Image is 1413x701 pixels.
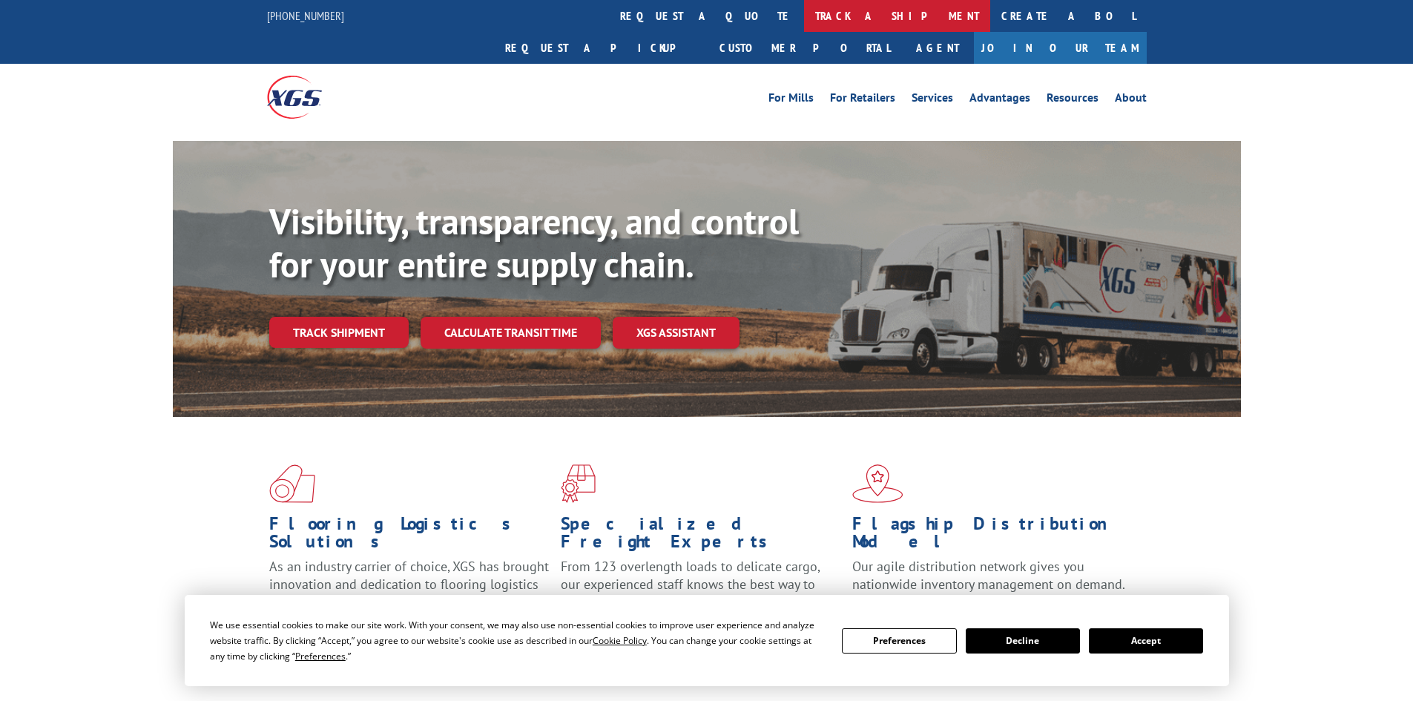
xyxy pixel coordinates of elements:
a: Calculate transit time [421,317,601,349]
b: Visibility, transparency, and control for your entire supply chain. [269,198,799,287]
a: Services [912,92,953,108]
a: Advantages [969,92,1030,108]
h1: Specialized Freight Experts [561,515,841,558]
a: Resources [1047,92,1099,108]
button: Preferences [842,628,956,654]
a: Track shipment [269,317,409,348]
a: Join Our Team [974,32,1147,64]
button: Decline [966,628,1080,654]
div: Cookie Consent Prompt [185,595,1229,686]
span: Cookie Policy [593,634,647,647]
a: Agent [901,32,974,64]
a: For Retailers [830,92,895,108]
img: xgs-icon-flagship-distribution-model-red [852,464,903,503]
h1: Flagship Distribution Model [852,515,1133,558]
img: xgs-icon-total-supply-chain-intelligence-red [269,464,315,503]
a: Customer Portal [708,32,901,64]
div: We use essential cookies to make our site work. With your consent, we may also use non-essential ... [210,617,824,664]
span: Preferences [295,650,346,662]
a: XGS ASSISTANT [613,317,740,349]
span: Our agile distribution network gives you nationwide inventory management on demand. [852,558,1125,593]
a: Request a pickup [494,32,708,64]
a: [PHONE_NUMBER] [267,8,344,23]
span: As an industry carrier of choice, XGS has brought innovation and dedication to flooring logistics... [269,558,549,611]
p: From 123 overlength loads to delicate cargo, our experienced staff knows the best way to move you... [561,558,841,624]
button: Accept [1089,628,1203,654]
a: For Mills [768,92,814,108]
a: About [1115,92,1147,108]
img: xgs-icon-focused-on-flooring-red [561,464,596,503]
h1: Flooring Logistics Solutions [269,515,550,558]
